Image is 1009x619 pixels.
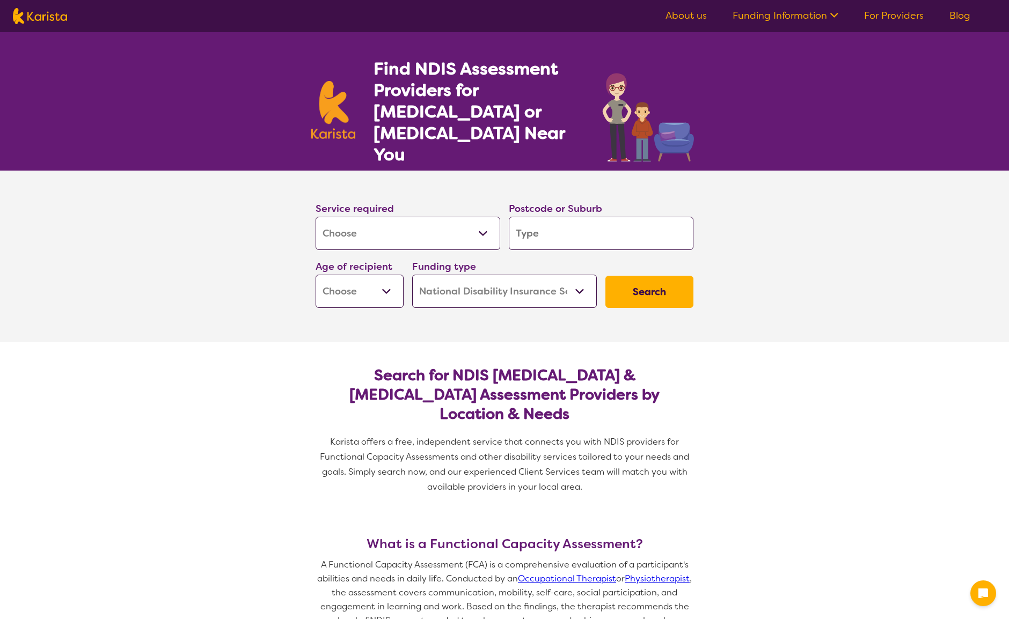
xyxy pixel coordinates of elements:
[316,202,394,215] label: Service required
[311,536,698,551] h3: What is a Functional Capacity Assessment?
[864,9,924,22] a: For Providers
[733,9,838,22] a: Funding Information
[605,276,693,308] button: Search
[599,68,698,161] img: assessment
[316,260,392,273] label: Age of recipient
[311,434,698,495] p: Karista offers a free, independent service that connects you with NDIS providers for Functional C...
[509,217,693,250] input: Type
[374,58,581,165] h1: Find NDIS Assessment Providers for [MEDICAL_DATA] or [MEDICAL_DATA] Near You
[311,81,355,139] img: Karista logo
[412,260,476,273] label: Funding type
[666,9,707,22] a: About us
[949,9,970,22] a: Blog
[518,573,616,584] a: Occupational Therapist
[625,573,690,584] a: Physiotherapist
[324,366,685,424] h2: Search for NDIS [MEDICAL_DATA] & [MEDICAL_DATA] Assessment Providers by Location & Needs
[13,8,67,24] img: Karista logo
[509,202,602,215] label: Postcode or Suburb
